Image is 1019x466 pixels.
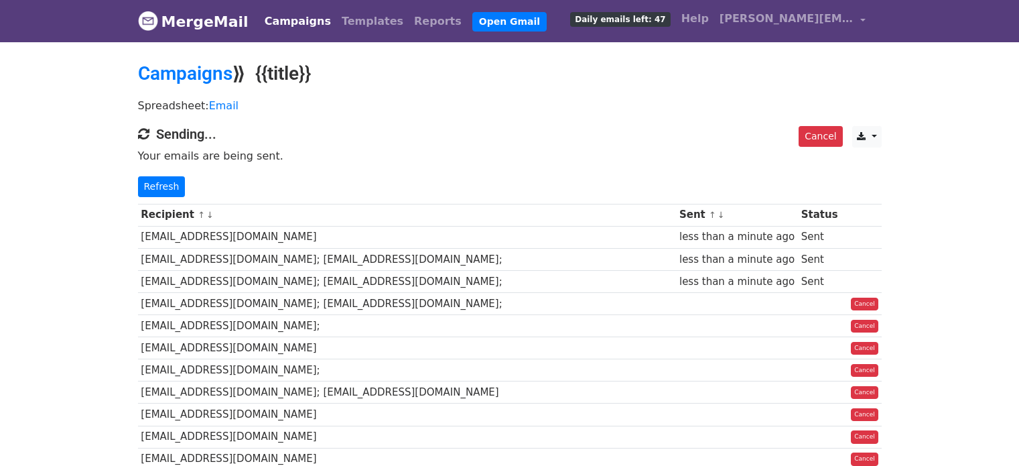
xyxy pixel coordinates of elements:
[720,11,854,27] span: [PERSON_NAME][EMAIL_ADDRESS][DOMAIN_NAME]
[851,320,878,333] a: Cancel
[138,176,186,197] a: Refresh
[676,5,714,32] a: Help
[799,126,842,147] a: Cancel
[336,8,409,35] a: Templates
[138,62,232,84] a: Campaigns
[851,364,878,377] a: Cancel
[851,298,878,311] a: Cancel
[138,126,882,142] h4: Sending...
[138,99,882,113] p: Spreadsheet:
[472,12,547,32] a: Open Gmail
[138,226,677,248] td: [EMAIL_ADDRESS][DOMAIN_NAME]
[851,342,878,355] a: Cancel
[138,382,677,404] td: [EMAIL_ADDRESS][DOMAIN_NAME]; [EMAIL_ADDRESS][DOMAIN_NAME]
[679,274,795,290] div: less than a minute ago
[138,62,882,85] h2: ⟫ {{title}}
[138,337,677,359] td: [EMAIL_ADDRESS][DOMAIN_NAME]
[138,359,677,382] td: [EMAIL_ADDRESS][DOMAIN_NAME];
[851,386,878,400] a: Cancel
[709,210,716,220] a: ↑
[679,229,795,245] div: less than a minute ago
[409,8,467,35] a: Reports
[570,12,670,27] span: Daily emails left: 47
[138,404,677,426] td: [EMAIL_ADDRESS][DOMAIN_NAME]
[679,252,795,268] div: less than a minute ago
[676,204,798,226] th: Sent
[138,426,677,448] td: [EMAIL_ADDRESS][DOMAIN_NAME]
[198,210,205,220] a: ↑
[138,248,677,270] td: [EMAIL_ADDRESS][DOMAIN_NAME]; [EMAIL_ADDRESS][DOMAIN_NAME];
[209,99,239,112] a: Email
[138,270,677,292] td: [EMAIL_ADDRESS][DOMAIN_NAME]; [EMAIL_ADDRESS][DOMAIN_NAME];
[138,11,158,31] img: MergeMail logo
[138,7,249,36] a: MergeMail
[138,149,882,163] p: Your emails are being sent.
[851,408,878,422] a: Cancel
[259,8,336,35] a: Campaigns
[851,453,878,466] a: Cancel
[798,204,841,226] th: Status
[718,210,725,220] a: ↓
[565,5,675,32] a: Daily emails left: 47
[138,292,677,314] td: [EMAIL_ADDRESS][DOMAIN_NAME]; [EMAIL_ADDRESS][DOMAIN_NAME];
[138,204,677,226] th: Recipient
[714,5,871,37] a: [PERSON_NAME][EMAIL_ADDRESS][DOMAIN_NAME]
[851,430,878,444] a: Cancel
[798,248,841,270] td: Sent
[206,210,214,220] a: ↓
[798,270,841,292] td: Sent
[138,315,677,337] td: [EMAIL_ADDRESS][DOMAIN_NAME];
[798,226,841,248] td: Sent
